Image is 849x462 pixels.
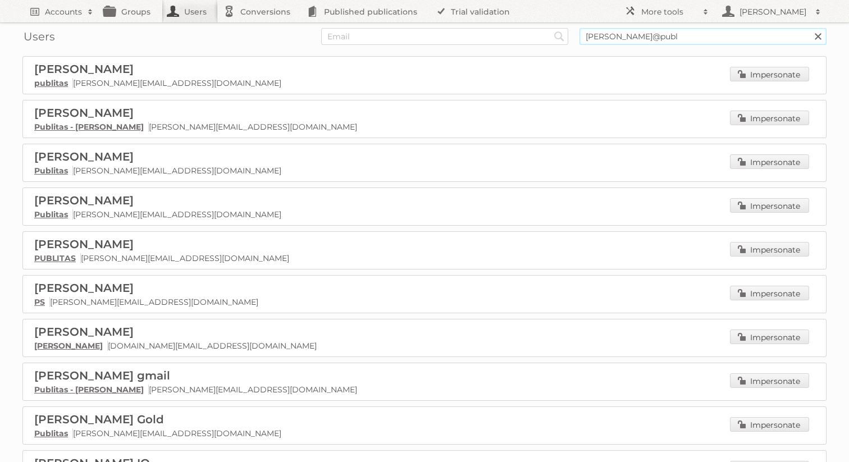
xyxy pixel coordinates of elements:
[45,6,82,17] h2: Accounts
[730,198,809,213] a: Impersonate
[34,428,815,438] p: [PERSON_NAME][EMAIL_ADDRESS][DOMAIN_NAME]
[34,194,134,207] span: [PERSON_NAME]
[34,166,815,176] p: [PERSON_NAME][EMAIL_ADDRESS][DOMAIN_NAME]
[34,62,134,76] span: [PERSON_NAME]
[34,237,134,251] span: [PERSON_NAME]
[34,428,68,438] a: Publitas
[34,253,815,263] p: [PERSON_NAME][EMAIL_ADDRESS][DOMAIN_NAME]
[34,209,68,219] a: Publitas
[34,369,170,382] span: [PERSON_NAME] gmail
[34,150,134,163] span: [PERSON_NAME]
[321,28,568,45] input: Email
[34,341,103,351] a: [PERSON_NAME]
[730,67,809,81] a: Impersonate
[730,417,809,432] a: Impersonate
[579,28,827,45] input: Name
[34,78,68,88] a: publitas
[34,297,815,307] p: [PERSON_NAME][EMAIL_ADDRESS][DOMAIN_NAME]
[730,373,809,388] a: Impersonate
[34,209,815,219] p: [PERSON_NAME][EMAIL_ADDRESS][DOMAIN_NAME]
[730,111,809,125] a: Impersonate
[730,242,809,257] a: Impersonate
[730,330,809,344] a: Impersonate
[34,166,68,176] a: Publitas
[737,6,810,17] h2: [PERSON_NAME]
[730,286,809,300] a: Impersonate
[641,6,697,17] h2: More tools
[34,253,76,263] a: PUBLITAS
[34,78,815,88] p: [PERSON_NAME][EMAIL_ADDRESS][DOMAIN_NAME]
[34,413,164,426] span: [PERSON_NAME] Gold
[34,385,144,395] a: Publitas - [PERSON_NAME]
[34,385,815,395] p: [PERSON_NAME][EMAIL_ADDRESS][DOMAIN_NAME]
[34,122,815,132] p: [PERSON_NAME][EMAIL_ADDRESS][DOMAIN_NAME]
[34,106,134,120] span: [PERSON_NAME]
[34,325,134,339] span: [PERSON_NAME]
[34,341,815,351] p: [DOMAIN_NAME][EMAIL_ADDRESS][DOMAIN_NAME]
[34,122,144,132] a: Publitas - [PERSON_NAME]
[551,28,568,45] input: Search
[34,281,134,295] span: [PERSON_NAME]
[730,154,809,169] a: Impersonate
[34,297,45,307] a: PS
